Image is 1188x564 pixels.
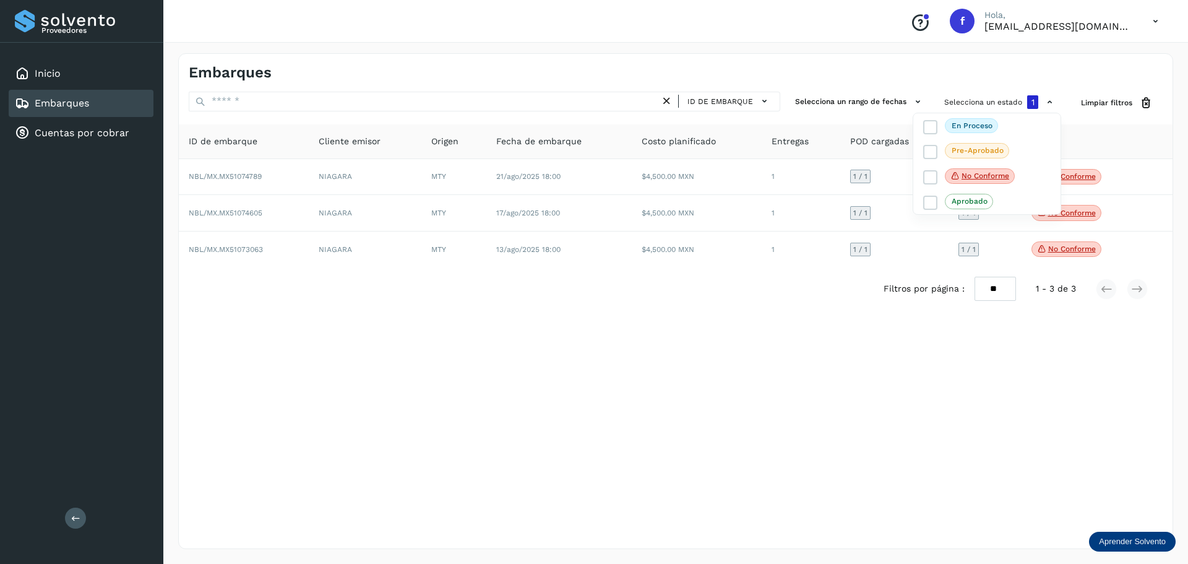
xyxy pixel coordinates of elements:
div: Aprender Solvento [1089,532,1176,552]
a: Embarques [35,97,89,109]
div: Inicio [9,60,153,87]
a: Cuentas por cobrar [35,127,129,139]
a: Inicio [35,67,61,79]
p: No conforme [962,171,1009,180]
p: Proveedores [41,26,148,35]
p: Aprobado [952,197,988,206]
p: Aprender Solvento [1099,537,1166,547]
p: En proceso [952,121,992,130]
p: Pre-Aprobado [952,146,1004,155]
div: Embarques [9,90,153,117]
div: Cuentas por cobrar [9,119,153,147]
